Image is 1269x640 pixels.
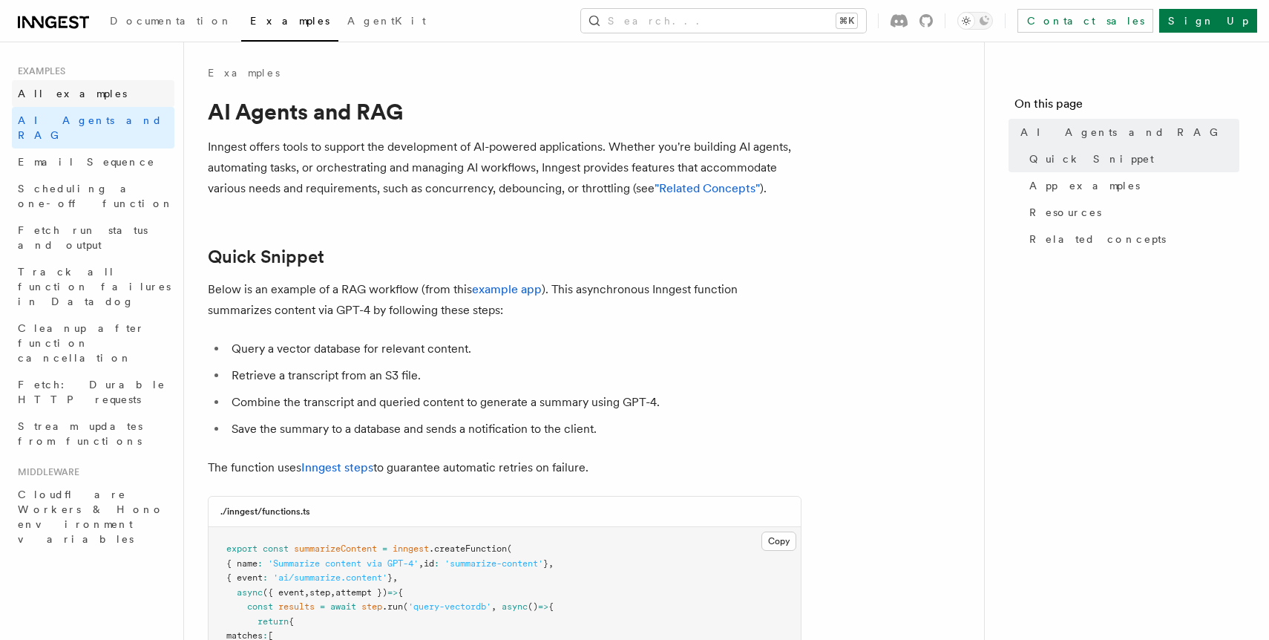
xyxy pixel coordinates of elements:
span: Resources [1029,205,1101,220]
span: ( [403,601,408,612]
span: , [304,587,309,598]
a: Scheduling a one-off function [12,175,174,217]
span: Scheduling a one-off function [18,183,174,209]
span: 'Summarize content via GPT-4' [268,558,419,569]
span: Cleanup after function cancellation [18,322,145,364]
span: } [387,572,393,583]
li: Query a vector database for relevant content. [227,339,801,359]
a: Related concepts [1023,226,1239,252]
span: , [548,558,554,569]
a: Examples [241,4,338,42]
span: : [263,572,268,583]
a: Cloudflare Workers & Hono environment variables [12,481,174,552]
span: App examples [1029,178,1140,193]
span: results [278,601,315,612]
span: , [491,601,496,612]
span: inngest [393,543,429,554]
button: Search...⌘K [581,9,866,33]
span: ({ event [263,587,304,598]
span: Documentation [110,15,232,27]
span: , [419,558,424,569]
span: => [387,587,398,598]
span: Fetch run status and output [18,224,148,251]
span: const [247,601,273,612]
span: 'ai/summarize.content' [273,572,387,583]
span: Track all function failures in Datadog [18,266,171,307]
span: All examples [18,88,127,99]
span: export [226,543,258,554]
a: Inngest steps [301,460,373,474]
span: , [393,572,398,583]
a: Quick Snippet [1023,146,1239,172]
h1: AI Agents and RAG [208,98,801,125]
span: { [289,616,294,627]
span: 'query-vectordb' [408,601,491,612]
a: "Related Concepts" [655,181,760,195]
span: step [361,601,382,612]
a: Email Sequence [12,148,174,175]
span: Examples [250,15,329,27]
span: Examples [12,65,65,77]
span: : [434,558,439,569]
span: .createFunction [429,543,507,554]
span: return [258,616,289,627]
p: The function uses to guarantee automatic retries on failure. [208,457,801,478]
span: AI Agents and RAG [1020,125,1226,140]
a: Stream updates from functions [12,413,174,454]
span: Stream updates from functions [18,420,142,447]
p: Inngest offers tools to support the development of AI-powered applications. Whether you're buildi... [208,137,801,199]
span: ( [507,543,512,554]
a: AI Agents and RAG [12,107,174,148]
button: Copy [761,532,796,551]
span: Middleware [12,466,79,478]
span: { event [226,572,263,583]
a: Fetch: Durable HTTP requests [12,371,174,413]
span: async [502,601,528,612]
span: Cloudflare Workers & Hono environment variables [18,489,164,545]
span: = [320,601,325,612]
a: Quick Snippet [208,246,324,267]
span: Email Sequence [18,156,155,168]
kbd: ⌘K [836,13,857,28]
p: Below is an example of a RAG workflow (from this ). This asynchronous Inngest function summarizes... [208,279,801,321]
a: AgentKit [338,4,435,40]
a: All examples [12,80,174,107]
span: async [237,587,263,598]
span: { name [226,558,258,569]
span: attempt }) [335,587,387,598]
span: () [528,601,538,612]
h3: ./inngest/functions.ts [220,506,310,517]
span: { [398,587,403,598]
li: Combine the transcript and queried content to generate a summary using GPT-4. [227,392,801,413]
span: : [258,558,263,569]
a: Sign Up [1159,9,1257,33]
span: summarizeContent [294,543,377,554]
a: Cleanup after function cancellation [12,315,174,371]
span: await [330,601,356,612]
li: Save the summary to a database and sends a notification to the client. [227,419,801,440]
span: } [543,558,548,569]
h4: On this page [1014,95,1239,119]
a: Fetch run status and output [12,217,174,258]
span: id [424,558,434,569]
a: Resources [1023,199,1239,226]
span: AI Agents and RAG [18,114,163,141]
span: Fetch: Durable HTTP requests [18,379,165,405]
span: => [538,601,548,612]
a: Contact sales [1017,9,1153,33]
span: const [263,543,289,554]
button: Toggle dark mode [957,12,993,30]
a: Track all function failures in Datadog [12,258,174,315]
li: Retrieve a transcript from an S3 file. [227,365,801,386]
span: .run [382,601,403,612]
span: Related concepts [1029,232,1166,246]
a: AI Agents and RAG [1014,119,1239,146]
a: App examples [1023,172,1239,199]
span: Quick Snippet [1029,151,1154,166]
span: , [330,587,335,598]
a: Documentation [101,4,241,40]
span: = [382,543,387,554]
span: 'summarize-content' [445,558,543,569]
span: step [309,587,330,598]
span: { [548,601,554,612]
